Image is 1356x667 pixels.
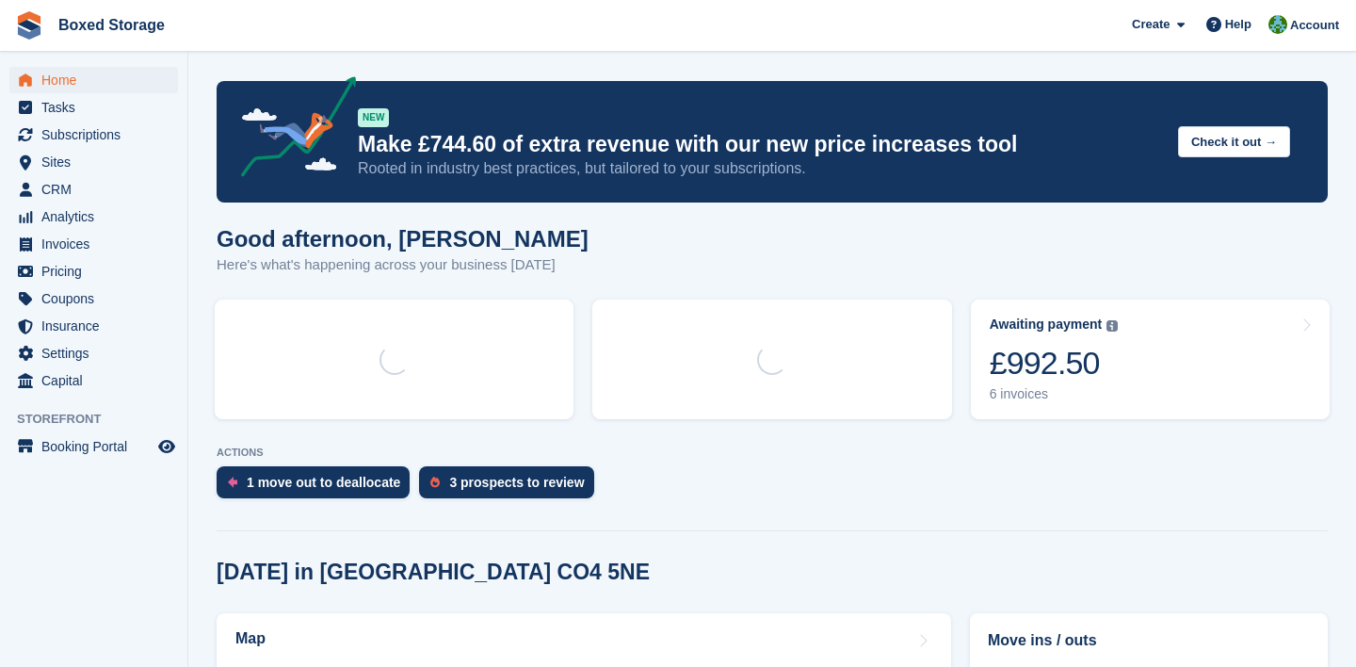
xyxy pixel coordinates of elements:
span: Capital [41,367,154,394]
a: Preview store [155,435,178,458]
span: CRM [41,176,154,203]
span: Home [41,67,154,93]
div: NEW [358,108,389,127]
a: menu [9,340,178,366]
span: Sites [41,149,154,175]
a: menu [9,122,178,148]
a: 3 prospects to review [419,466,603,508]
p: ACTIONS [217,447,1328,459]
a: menu [9,433,178,460]
h2: Move ins / outs [988,629,1310,652]
a: menu [9,203,178,230]
a: menu [9,231,178,257]
h1: Good afternoon, [PERSON_NAME] [217,226,589,252]
a: menu [9,367,178,394]
a: menu [9,176,178,203]
a: menu [9,67,178,93]
img: stora-icon-8386f47178a22dfd0bd8f6a31ec36ba5ce8667c1dd55bd0f319d3a0aa187defe.svg [15,11,43,40]
img: Tobias Butler [1268,15,1287,34]
span: Settings [41,340,154,366]
div: 6 invoices [990,386,1119,402]
span: Storefront [17,410,187,429]
span: Analytics [41,203,154,230]
img: price-adjustments-announcement-icon-8257ccfd72463d97f412b2fc003d46551f7dbcb40ab6d574587a9cd5c0d94... [225,76,357,184]
img: prospect-51fa495bee0391a8d652442698ab0144808aea92771e9ea1ae160a38d050c398.svg [430,477,440,488]
span: Insurance [41,313,154,339]
a: menu [9,285,178,312]
h2: Map [235,630,266,647]
a: menu [9,94,178,121]
img: icon-info-grey-7440780725fd019a000dd9b08b2336e03edf1995a4989e88bcd33f0948082b44.svg [1106,320,1118,332]
p: Make £744.60 of extra revenue with our new price increases tool [358,131,1163,158]
span: Pricing [41,258,154,285]
p: Rooted in industry best practices, but tailored to your subscriptions. [358,158,1163,179]
a: Awaiting payment £992.50 6 invoices [971,300,1330,419]
a: menu [9,149,178,175]
div: Awaiting payment [990,317,1103,333]
button: Check it out → [1178,126,1290,157]
span: Account [1290,16,1339,35]
span: Coupons [41,285,154,312]
span: Create [1132,15,1170,34]
a: 1 move out to deallocate [217,466,419,508]
span: Subscriptions [41,122,154,148]
span: Help [1225,15,1251,34]
a: menu [9,313,178,339]
img: move_outs_to_deallocate_icon-f764333ba52eb49d3ac5e1228854f67142a1ed5810a6f6cc68b1a99e826820c5.svg [228,477,237,488]
span: Invoices [41,231,154,257]
a: menu [9,258,178,285]
div: £992.50 [990,344,1119,382]
div: 3 prospects to review [449,475,584,490]
a: Boxed Storage [51,9,172,41]
h2: [DATE] in [GEOGRAPHIC_DATA] CO4 5NE [217,560,650,585]
span: Booking Portal [41,433,154,460]
span: Tasks [41,94,154,121]
p: Here's what's happening across your business [DATE] [217,254,589,276]
div: 1 move out to deallocate [247,475,400,490]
